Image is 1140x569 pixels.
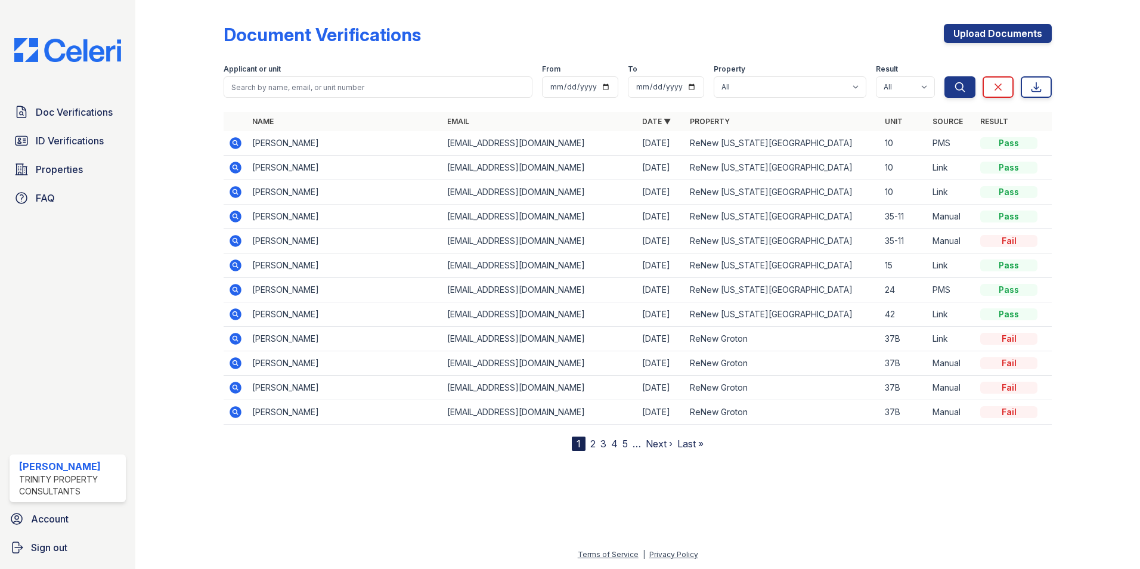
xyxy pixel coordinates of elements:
[685,302,880,327] td: ReNew [US_STATE][GEOGRAPHIC_DATA]
[247,180,442,205] td: [PERSON_NAME]
[880,131,928,156] td: 10
[637,302,685,327] td: [DATE]
[643,550,645,559] div: |
[247,376,442,400] td: [PERSON_NAME]
[685,156,880,180] td: ReNew [US_STATE][GEOGRAPHIC_DATA]
[542,64,560,74] label: From
[980,406,1037,418] div: Fail
[247,351,442,376] td: [PERSON_NAME]
[928,229,975,253] td: Manual
[252,117,274,126] a: Name
[442,278,637,302] td: [EMAIL_ADDRESS][DOMAIN_NAME]
[685,351,880,376] td: ReNew Groton
[637,351,685,376] td: [DATE]
[677,438,704,450] a: Last »
[247,205,442,229] td: [PERSON_NAME]
[36,162,83,177] span: Properties
[622,438,628,450] a: 5
[980,284,1037,296] div: Pass
[928,302,975,327] td: Link
[980,137,1037,149] div: Pass
[5,536,131,559] a: Sign out
[637,253,685,278] td: [DATE]
[637,229,685,253] td: [DATE]
[649,550,698,559] a: Privacy Policy
[885,117,903,126] a: Unit
[10,157,126,181] a: Properties
[5,38,131,62] img: CE_Logo_Blue-a8612792a0a2168367f1c8372b55b34899dd931a85d93a1a3d3e32e68fde9ad4.png
[637,327,685,351] td: [DATE]
[611,438,618,450] a: 4
[980,162,1037,174] div: Pass
[880,180,928,205] td: 10
[247,400,442,425] td: [PERSON_NAME]
[880,229,928,253] td: 35-11
[714,64,745,74] label: Property
[980,259,1037,271] div: Pass
[980,382,1037,394] div: Fail
[637,278,685,302] td: [DATE]
[980,186,1037,198] div: Pass
[442,156,637,180] td: [EMAIL_ADDRESS][DOMAIN_NAME]
[928,253,975,278] td: Link
[880,351,928,376] td: 37B
[637,205,685,229] td: [DATE]
[637,180,685,205] td: [DATE]
[36,105,113,119] span: Doc Verifications
[980,235,1037,247] div: Fail
[685,253,880,278] td: ReNew [US_STATE][GEOGRAPHIC_DATA]
[933,117,963,126] a: Source
[224,24,421,45] div: Document Verifications
[928,278,975,302] td: PMS
[685,180,880,205] td: ReNew [US_STATE][GEOGRAPHIC_DATA]
[36,191,55,205] span: FAQ
[685,376,880,400] td: ReNew Groton
[685,229,880,253] td: ReNew [US_STATE][GEOGRAPHIC_DATA]
[442,327,637,351] td: [EMAIL_ADDRESS][DOMAIN_NAME]
[600,438,606,450] a: 3
[928,327,975,351] td: Link
[247,278,442,302] td: [PERSON_NAME]
[928,180,975,205] td: Link
[19,474,121,497] div: Trinity Property Consultants
[442,400,637,425] td: [EMAIL_ADDRESS][DOMAIN_NAME]
[880,253,928,278] td: 15
[685,278,880,302] td: ReNew [US_STATE][GEOGRAPHIC_DATA]
[880,376,928,400] td: 37B
[247,229,442,253] td: [PERSON_NAME]
[980,117,1008,126] a: Result
[19,459,121,474] div: [PERSON_NAME]
[247,131,442,156] td: [PERSON_NAME]
[442,302,637,327] td: [EMAIL_ADDRESS][DOMAIN_NAME]
[442,253,637,278] td: [EMAIL_ADDRESS][DOMAIN_NAME]
[637,400,685,425] td: [DATE]
[690,117,730,126] a: Property
[31,540,67,555] span: Sign out
[10,186,126,210] a: FAQ
[685,205,880,229] td: ReNew [US_STATE][GEOGRAPHIC_DATA]
[247,156,442,180] td: [PERSON_NAME]
[224,64,281,74] label: Applicant or unit
[247,302,442,327] td: [PERSON_NAME]
[928,156,975,180] td: Link
[880,302,928,327] td: 42
[646,438,673,450] a: Next ›
[5,507,131,531] a: Account
[928,205,975,229] td: Manual
[633,437,641,451] span: …
[876,64,898,74] label: Result
[637,376,685,400] td: [DATE]
[685,400,880,425] td: ReNew Groton
[880,205,928,229] td: 35-11
[980,357,1037,369] div: Fail
[10,129,126,153] a: ID Verifications
[880,278,928,302] td: 24
[685,327,880,351] td: ReNew Groton
[572,437,586,451] div: 1
[578,550,639,559] a: Terms of Service
[928,376,975,400] td: Manual
[36,134,104,148] span: ID Verifications
[928,400,975,425] td: Manual
[980,333,1037,345] div: Fail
